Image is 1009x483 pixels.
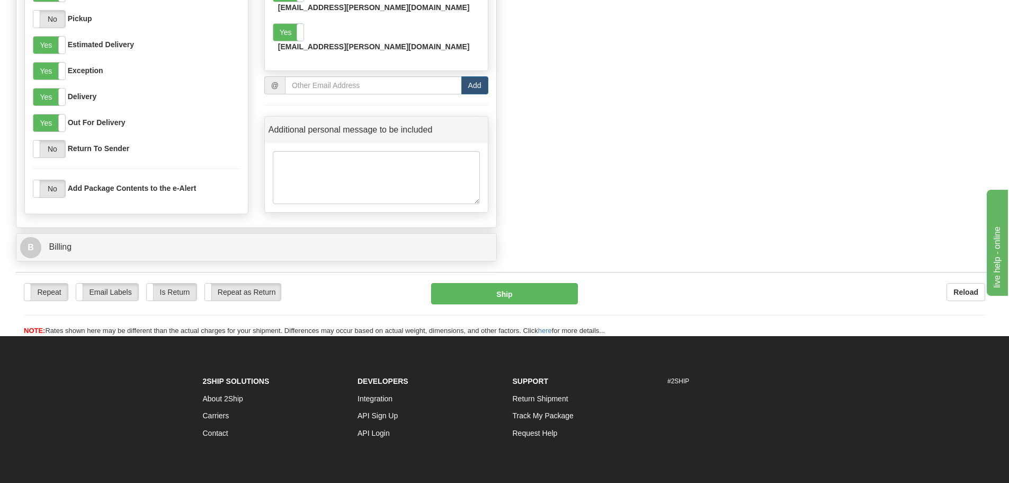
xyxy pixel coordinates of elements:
[358,411,398,420] a: API Sign Up
[68,183,197,194] label: Add Package Contents to the e-Alert
[285,76,462,94] input: Other Email Address
[68,143,129,154] label: Return To Sender
[273,24,303,41] label: Yes
[16,326,993,336] div: Rates shown here may be different than the actual charges for your shipment. Differences may occu...
[33,180,65,197] label: No
[264,76,285,94] span: @
[431,283,578,304] button: Ship
[33,37,65,54] label: Yes
[358,429,390,437] a: API Login
[68,91,96,102] label: Delivery
[33,63,65,80] label: Yes
[203,377,270,385] strong: 2Ship Solutions
[513,411,574,420] a: Track My Package
[20,236,493,258] a: B Billing
[538,327,552,335] a: here
[203,394,243,403] a: About 2Ship
[513,377,549,385] strong: Support
[513,394,568,403] a: Return Shipment
[205,284,281,301] label: Repeat as Return
[68,117,126,128] label: Out For Delivery
[985,187,1008,295] iframe: chat widget
[269,119,484,140] a: Additional personal message to be included
[203,411,229,420] a: Carriers
[667,378,807,385] h6: #2SHIP
[278,41,470,52] label: [EMAIL_ADDRESS][PERSON_NAME][DOMAIN_NAME]
[68,13,92,24] label: Pickup
[24,327,45,335] span: NOTE:
[68,39,134,50] label: Estimated Delivery
[20,237,41,258] span: B
[953,288,978,296] b: Reload
[49,242,72,251] span: Billing
[24,284,68,301] label: Repeat
[68,65,103,76] label: Exception
[33,89,65,106] label: Yes
[358,377,408,385] strong: Developers
[203,429,228,437] a: Contact
[461,76,488,94] button: Add
[33,140,65,157] label: No
[33,115,65,131] label: Yes
[147,284,197,301] label: Is Return
[76,284,138,301] label: Email Labels
[947,283,985,301] button: Reload
[358,394,392,403] a: Integration
[8,6,98,19] div: live help - online
[278,2,470,13] label: [EMAIL_ADDRESS][PERSON_NAME][DOMAIN_NAME]
[33,11,65,28] label: No
[513,429,558,437] a: Request Help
